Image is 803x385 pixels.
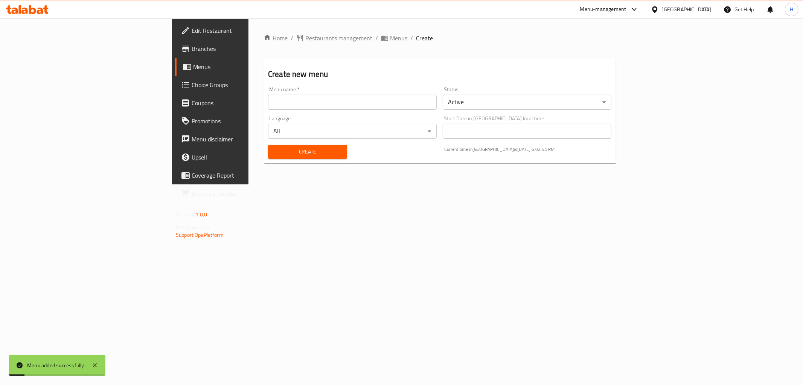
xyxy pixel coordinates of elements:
[175,76,306,94] a: Choice Groups
[175,112,306,130] a: Promotions
[193,62,300,71] span: Menus
[175,166,306,184] a: Coverage Report
[175,58,306,76] a: Menus
[192,153,300,162] span: Upsell
[268,145,347,159] button: Create
[175,40,306,58] a: Branches
[264,34,616,43] nav: breadcrumb
[790,5,793,14] span: H
[375,34,378,43] li: /
[268,124,437,139] div: All
[192,98,300,107] span: Coupons
[305,34,372,43] span: Restaurants management
[192,117,300,126] span: Promotions
[176,210,194,219] span: Version:
[192,135,300,144] span: Menu disclaimer
[268,69,611,80] h2: Create new menu
[662,5,712,14] div: [GEOGRAPHIC_DATA]
[195,210,207,219] span: 1.0.0
[410,34,413,43] li: /
[176,222,210,232] span: Get support on:
[580,5,626,14] div: Menu-management
[443,95,611,110] div: Active
[27,361,84,370] div: Menu added successfully
[416,34,433,43] span: Create
[274,147,341,156] span: Create
[268,95,437,110] input: Please enter Menu name
[175,130,306,148] a: Menu disclaimer
[192,80,300,89] span: Choice Groups
[296,34,372,43] a: Restaurants management
[192,189,300,198] span: Grocery Checklist
[390,34,407,43] span: Menus
[175,94,306,112] a: Coupons
[192,26,300,35] span: Edit Restaurant
[176,230,224,240] a: Support.OpsPlatform
[444,146,611,153] p: Current time in [GEOGRAPHIC_DATA] is [DATE] 6:02:54 PM
[175,21,306,40] a: Edit Restaurant
[175,148,306,166] a: Upsell
[192,171,300,180] span: Coverage Report
[192,44,300,53] span: Branches
[381,34,407,43] a: Menus
[175,184,306,202] a: Grocery Checklist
